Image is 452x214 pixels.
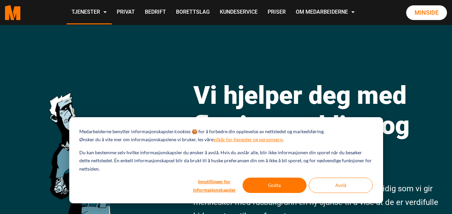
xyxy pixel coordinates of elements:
[193,80,447,170] h1: Vi hjelper deg med flytting, rydding og avfallskjøring
[215,1,263,24] a: Kundeservice
[171,1,215,24] a: Borettslag
[69,117,383,203] div: Cookie banner
[406,5,447,20] a: Minside
[263,1,291,24] a: Priser
[309,178,373,193] button: Avslå
[140,1,171,24] a: Bedrift
[213,136,283,144] a: vilkår for tjenester og personvern
[112,1,140,24] a: Privat
[189,178,240,193] button: Innstillinger for informasjonskapsler
[291,1,360,24] a: Om Medarbeiderne
[243,178,306,193] button: Godta
[79,128,325,136] p: Medarbeiderne benytter informasjonskapsler/cookies 🍪 for å forbedre din opplevelse av nettstedet ...
[79,136,284,144] p: Ønsker du å vite mer om informasjonskapslene vi bruker, les våre .
[67,1,112,24] a: Tjenester
[79,149,372,173] p: Du kan bestemme selv hvilke informasjonskapsler du ønsker å avslå. Hvis du avslår alle, blir ikke...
